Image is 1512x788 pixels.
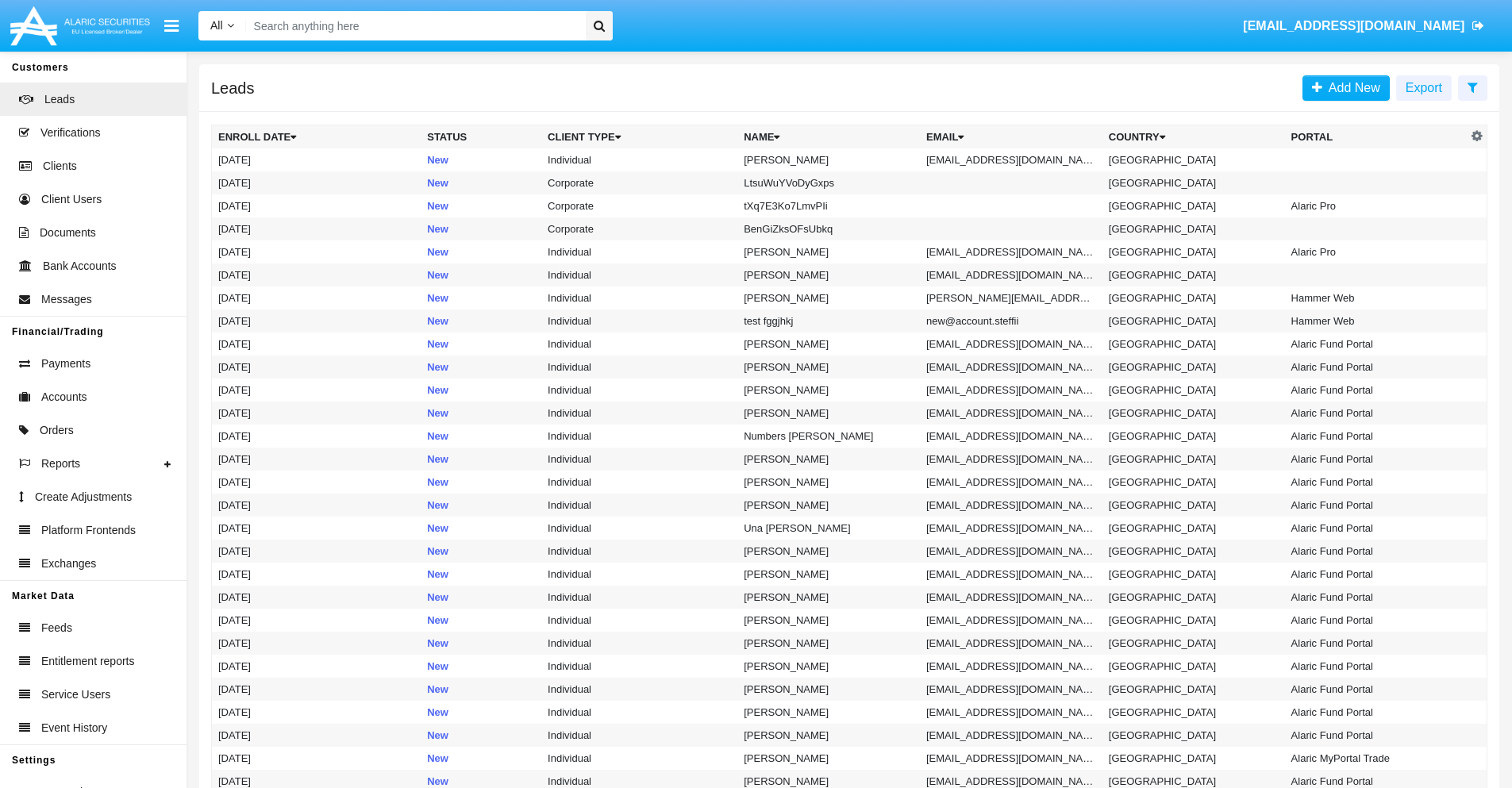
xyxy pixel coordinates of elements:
td: New [421,148,541,171]
td: New [421,402,541,425]
td: Individual [541,632,737,655]
td: [GEOGRAPHIC_DATA] [1102,494,1285,517]
td: [PERSON_NAME] [737,655,920,678]
span: Payments [41,356,90,372]
td: [GEOGRAPHIC_DATA] [1102,402,1285,425]
td: Individual [541,425,737,448]
td: New [421,678,541,701]
td: [GEOGRAPHIC_DATA] [1102,332,1285,356]
span: Client Users [41,191,102,208]
span: Leads [44,91,75,108]
td: [PERSON_NAME] [737,701,920,724]
td: Alaric Fund Portal [1285,678,1468,701]
td: [EMAIL_ADDRESS][DOMAIN_NAME] [920,356,1102,379]
td: New [421,332,541,356]
td: New [421,171,541,194]
td: [DATE] [212,448,421,471]
td: [GEOGRAPHIC_DATA] [1102,217,1285,240]
td: New [421,194,541,217]
td: [PERSON_NAME] [737,471,920,494]
td: [GEOGRAPHIC_DATA] [1102,678,1285,701]
td: Alaric Pro [1285,194,1468,217]
td: Individual [541,678,737,701]
td: Individual [541,402,737,425]
td: [EMAIL_ADDRESS][DOMAIN_NAME] [920,332,1102,356]
td: [GEOGRAPHIC_DATA] [1102,747,1285,770]
td: [GEOGRAPHIC_DATA] [1102,240,1285,263]
td: [GEOGRAPHIC_DATA] [1102,609,1285,632]
span: Bank Accounts [43,258,117,275]
td: [PERSON_NAME] [737,263,920,286]
td: Alaric Fund Portal [1285,402,1468,425]
td: Individual [541,309,737,332]
td: [GEOGRAPHIC_DATA] [1102,540,1285,563]
span: Exchanges [41,555,96,572]
td: [DATE] [212,494,421,517]
th: Country [1102,125,1285,149]
td: Individual [541,448,737,471]
td: [PERSON_NAME][EMAIL_ADDRESS] [920,286,1102,309]
td: [DATE] [212,586,421,609]
span: Add New [1322,81,1380,94]
td: [GEOGRAPHIC_DATA] [1102,171,1285,194]
td: [GEOGRAPHIC_DATA] [1102,586,1285,609]
td: Alaric Fund Portal [1285,632,1468,655]
td: BenGiZksOFsUbkq [737,217,920,240]
span: Create Adjustments [35,489,132,505]
td: Una [PERSON_NAME] [737,517,920,540]
th: Enroll Date [212,125,421,149]
td: New [421,309,541,332]
td: New [421,471,541,494]
span: Entitlement reports [41,653,135,670]
td: Alaric Fund Portal [1285,494,1468,517]
td: Corporate [541,217,737,240]
td: Hammer Web [1285,286,1468,309]
td: Individual [541,586,737,609]
td: New [421,240,541,263]
td: [GEOGRAPHIC_DATA] [1102,194,1285,217]
td: [PERSON_NAME] [737,563,920,586]
td: Individual [541,471,737,494]
td: New [421,632,541,655]
span: Feeds [41,620,72,636]
td: Alaric Fund Portal [1285,356,1468,379]
td: [PERSON_NAME] [737,402,920,425]
td: Alaric Fund Portal [1285,425,1468,448]
td: [DATE] [212,563,421,586]
td: Individual [541,240,737,263]
td: New [421,379,541,402]
td: [GEOGRAPHIC_DATA] [1102,471,1285,494]
th: Email [920,125,1102,149]
td: [PERSON_NAME] [737,747,920,770]
td: Alaric MyPortal Trade [1285,747,1468,770]
td: [DATE] [212,402,421,425]
a: All [198,17,246,34]
td: [PERSON_NAME] [737,609,920,632]
h5: Leads [211,82,255,94]
td: [DATE] [212,356,421,379]
td: [EMAIL_ADDRESS][DOMAIN_NAME] [920,724,1102,747]
td: [PERSON_NAME] [737,632,920,655]
th: Portal [1285,125,1468,149]
td: Individual [541,609,737,632]
a: Add New [1302,75,1390,101]
th: Name [737,125,920,149]
td: New [421,655,541,678]
td: New [421,586,541,609]
td: New [421,517,541,540]
td: Individual [541,724,737,747]
td: [DATE] [212,701,421,724]
td: Alaric Fund Portal [1285,701,1468,724]
td: [PERSON_NAME] [737,540,920,563]
td: [PERSON_NAME] [737,586,920,609]
td: Individual [541,286,737,309]
td: new@account.steffii [920,309,1102,332]
td: [DATE] [212,471,421,494]
th: Client Type [541,125,737,149]
td: [DATE] [212,655,421,678]
td: [GEOGRAPHIC_DATA] [1102,517,1285,540]
td: Alaric Fund Portal [1285,586,1468,609]
td: New [421,494,541,517]
td: Corporate [541,171,737,194]
td: Alaric Pro [1285,240,1468,263]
